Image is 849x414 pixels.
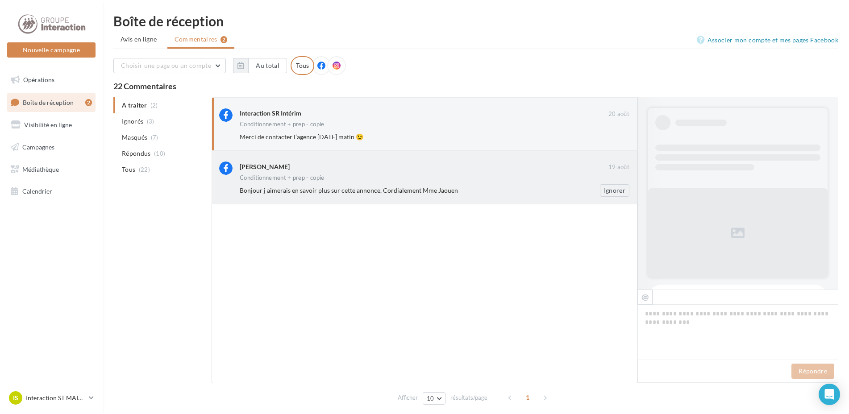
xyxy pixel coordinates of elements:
span: 20 août [608,110,629,118]
button: Au total [248,58,287,73]
span: Bonjour j aimerais en savoir plus sur cette annonce. Cordialement Mme Jaouen [240,186,458,194]
button: Au total [233,58,287,73]
span: (10) [154,150,165,157]
div: Tous [291,56,314,75]
span: Médiathèque [22,165,59,173]
button: 10 [423,392,445,405]
span: Tous [122,165,135,174]
span: Merci de contacter l’agence [DATE] matin 😉 [240,133,363,141]
span: Masqués [122,133,147,142]
span: (22) [139,166,150,173]
a: Opérations [5,70,97,89]
a: Boîte de réception2 [5,93,97,112]
span: IS [13,393,18,402]
div: Open Intercom Messenger [819,384,840,405]
span: Boîte de réception [23,98,74,106]
a: Campagnes [5,138,97,157]
a: Visibilité en ligne [5,116,97,134]
span: Campagnes [22,143,54,151]
button: Ignorer [600,184,629,197]
div: Interaction SR Intérim [240,109,301,118]
button: Nouvelle campagne [7,42,96,58]
span: (3) [147,118,154,125]
span: 1 [520,390,535,405]
span: 10 [427,395,434,402]
button: Choisir une page ou un compte [113,58,226,73]
span: 19 août [608,163,629,171]
span: Calendrier [22,187,52,195]
a: Médiathèque [5,160,97,179]
span: (7) [151,134,158,141]
span: résultats/page [450,393,487,402]
a: Associer mon compte et mes pages Facebook [697,35,838,46]
span: Répondus [122,149,151,158]
span: Visibilité en ligne [24,121,72,128]
span: Avis en ligne [121,35,157,44]
span: Choisir une page ou un compte [121,62,211,69]
div: Conditionnement + prep - copie [240,121,325,127]
p: Interaction ST MAIXENT [26,393,85,402]
div: 2 [85,99,92,106]
span: Opérations [23,76,54,83]
span: Afficher [398,393,418,402]
button: Répondre [791,364,834,379]
a: IS Interaction ST MAIXENT [7,389,96,406]
div: [PERSON_NAME] [240,162,290,171]
div: Boîte de réception [113,14,838,28]
div: 22 Commentaires [113,82,838,90]
div: Conditionnement + prep - copie [240,175,325,181]
a: Calendrier [5,182,97,201]
span: Ignorés [122,117,143,126]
